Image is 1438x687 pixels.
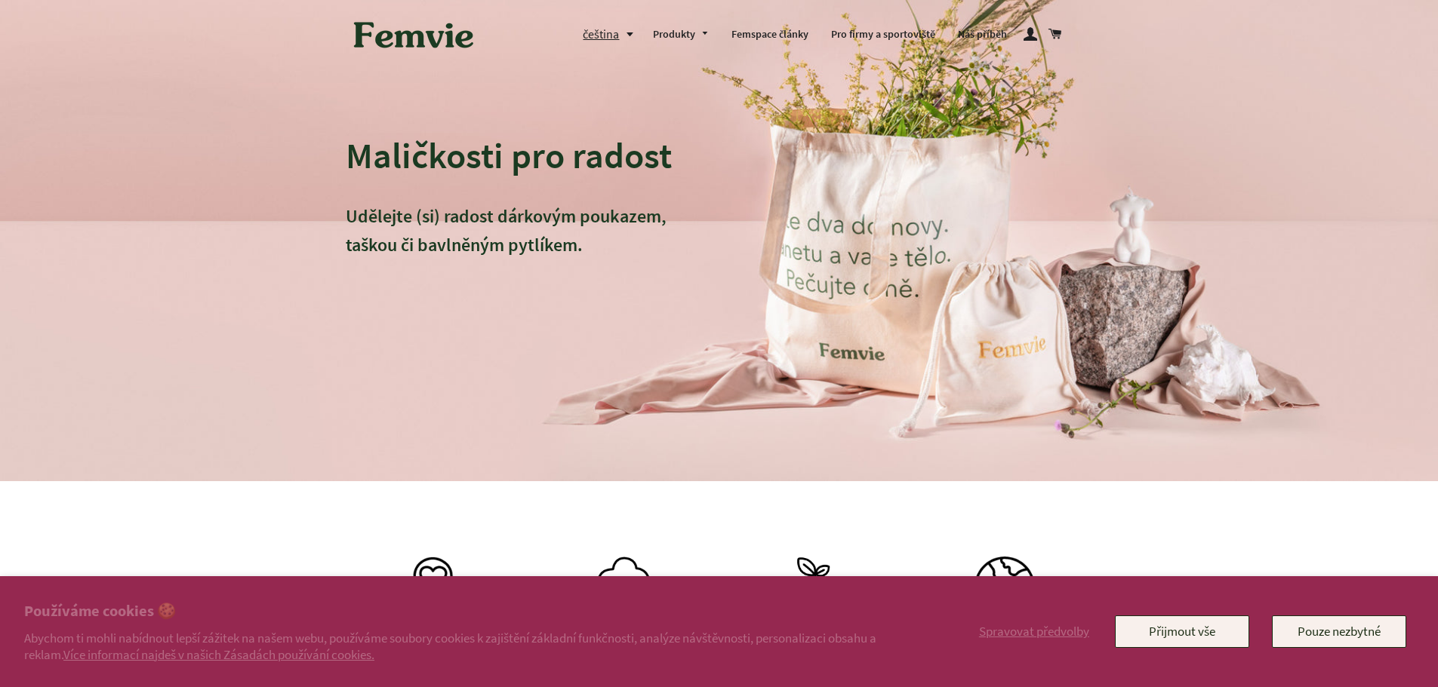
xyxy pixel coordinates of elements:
[63,646,374,663] a: Více informací najdeš v našich Zásadách používání cookies.
[346,11,482,58] img: Femvie
[24,600,907,622] h2: Používáme cookies 🍪
[1115,615,1249,647] button: Přijmout vše
[346,202,682,287] p: Udělejte (si) radost dárkovým poukazem, taškou či bavlněným pytlíkem.
[976,615,1092,647] button: Spravovat předvolby
[820,15,947,54] a: Pro firmy a sportoviště
[947,15,1018,54] a: Náš příběh
[979,623,1089,639] span: Spravovat předvolby
[642,15,720,54] a: Produkty
[346,133,682,178] h2: Maličkosti pro radost
[720,15,820,54] a: Femspace články
[583,24,642,44] button: čeština
[24,630,907,663] p: Abychom ti mohli nabídnout lepší zážitek na našem webu, používáme soubory cookies k zajištění zák...
[1272,615,1406,647] button: Pouze nezbytné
